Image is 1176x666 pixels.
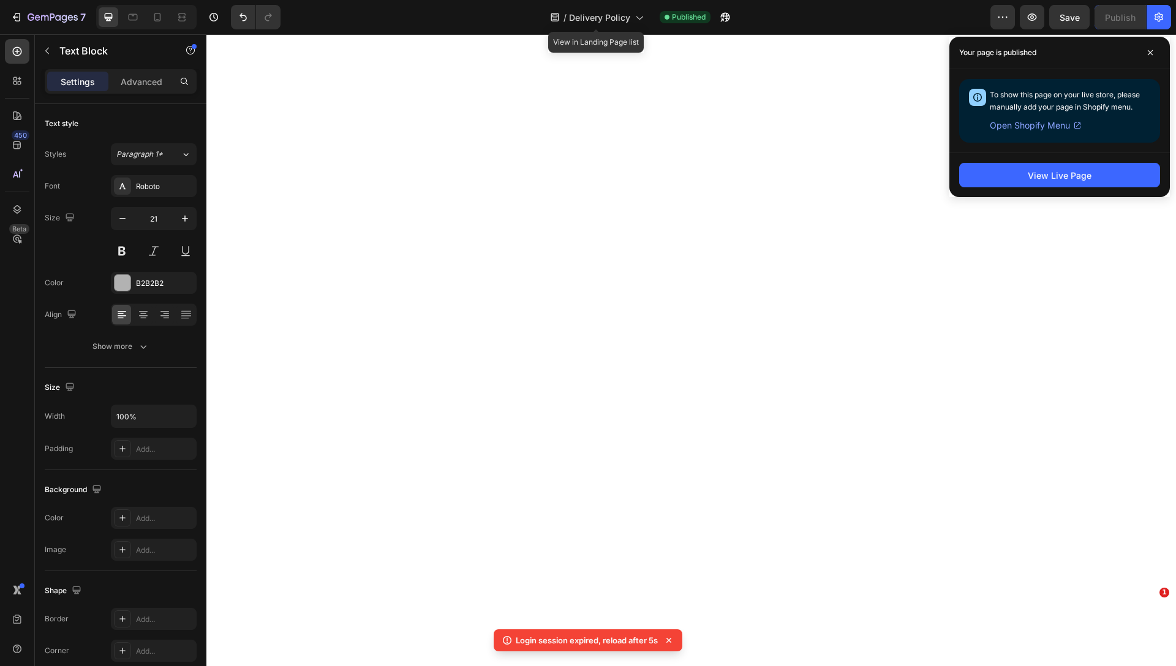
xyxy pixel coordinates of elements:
p: 7 [80,10,86,24]
div: Size [45,210,77,226]
p: Advanced [121,75,162,88]
div: Show more [92,340,149,353]
div: Padding [45,443,73,454]
p: Settings [61,75,95,88]
span: 1 [1159,588,1169,597]
span: / [563,11,567,24]
div: Text style [45,118,78,129]
button: View Live Page [959,163,1160,187]
p: Text Block [59,43,164,58]
button: Paragraph 1* [111,143,197,165]
span: Published [672,12,706,23]
div: Shape [45,583,84,599]
div: Add... [136,545,194,556]
div: 450 [12,130,29,140]
div: Add... [136,513,194,524]
span: Open Shopify Menu [990,118,1070,133]
button: Show more [45,335,197,357]
iframe: Design area [206,34,1176,666]
span: To show this page on your live store, please manually add your page in Shopify menu. [990,90,1140,111]
div: Color [45,512,64,523]
p: Your page is published [959,47,1036,59]
div: Add... [136,646,194,657]
div: Roboto [136,181,194,192]
span: Paragraph 1* [116,149,163,160]
div: Publish [1105,11,1136,24]
div: Size [45,380,77,396]
p: Login session expired, reload after 5s [516,634,658,646]
div: Font [45,181,60,192]
span: Save [1060,12,1080,23]
div: Background [45,482,104,498]
div: Border [45,613,69,624]
button: 7 [5,5,91,29]
div: Corner [45,645,69,656]
div: Align [45,307,79,323]
div: Color [45,277,64,288]
div: Undo/Redo [231,5,281,29]
iframe: Intercom live chat [1134,606,1164,635]
button: Publish [1095,5,1146,29]
div: Image [45,544,66,555]
div: B2B2B2 [136,278,194,289]
div: Beta [9,224,29,234]
button: Save [1049,5,1090,29]
div: Styles [45,149,66,160]
div: View Live Page [1028,169,1091,182]
div: Add... [136,614,194,625]
input: Auto [111,405,196,427]
span: Delivery Policy [569,11,630,24]
div: Add... [136,444,194,455]
div: Width [45,411,65,422]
